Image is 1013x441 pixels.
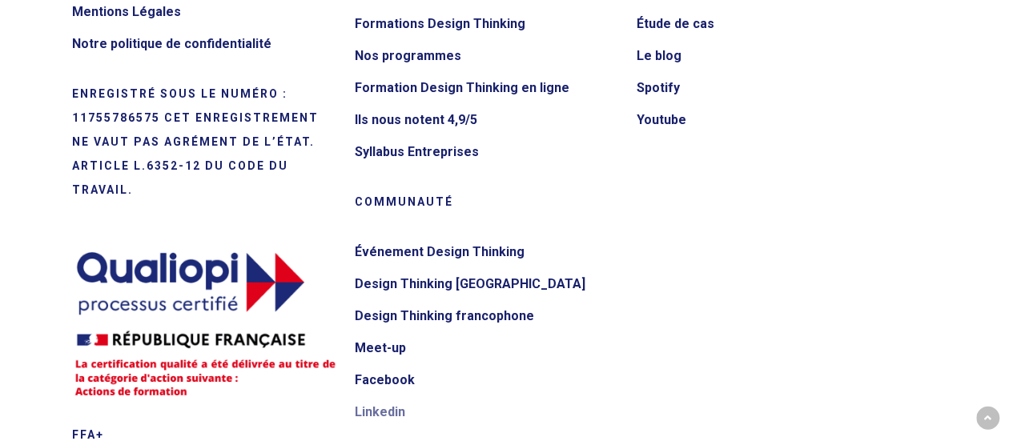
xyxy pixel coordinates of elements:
h5: Communauté [355,192,620,212]
a: Syllabus Entreprises [355,139,620,165]
a: Nos programmes [355,43,620,69]
a: Notre politique de confidentialité [72,31,337,57]
a: Ils nous notent 4,9/5 [355,107,620,133]
a: Étude de cas [637,11,902,37]
a: Design Thinking [GEOGRAPHIC_DATA] [355,271,620,297]
a: Design Thinking francophone [355,303,620,329]
a: Événement Design Thinking [355,239,620,265]
a: Formations Design Thinking [355,11,620,37]
a: Linkedin [355,399,620,425]
a: Le blog [637,43,902,69]
h5: Organisme de formation n° 11755786575 [72,84,337,224]
a: Facebook [355,367,620,393]
a: Meet-up [355,335,620,361]
a: Formation Design Thinking en ligne [355,75,620,101]
a: Youtube [637,107,902,133]
a: Spotify [637,75,902,101]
